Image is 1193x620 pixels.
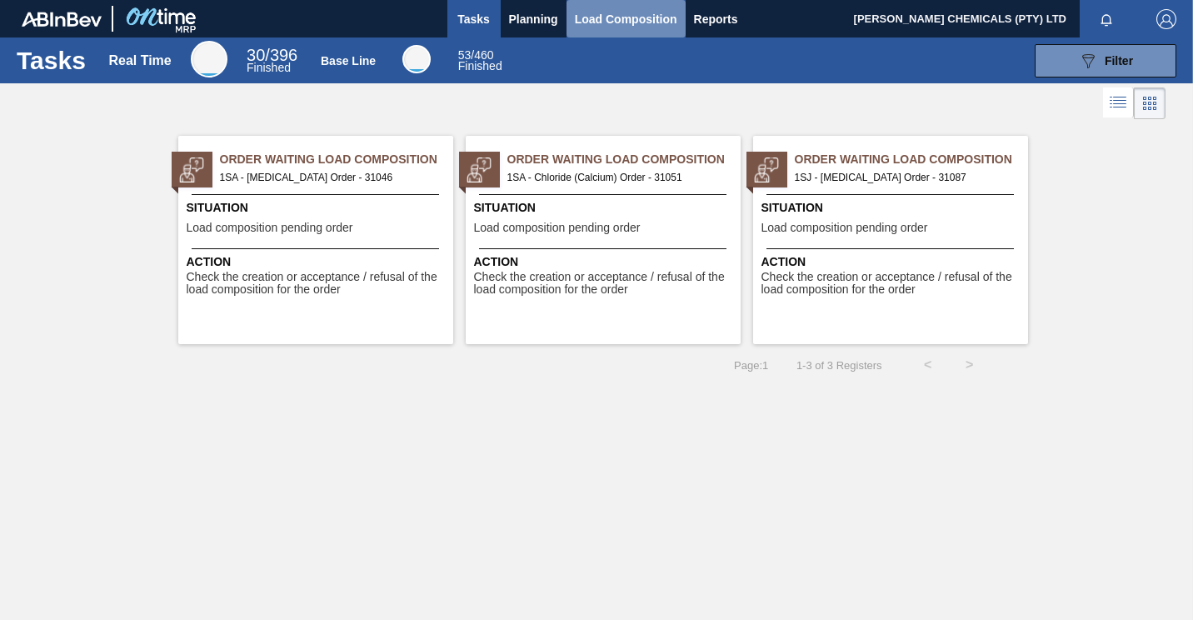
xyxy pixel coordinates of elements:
[458,48,472,62] span: 53
[1103,87,1134,119] div: List Vision
[694,9,738,29] span: Reports
[17,51,86,70] h1: Tasks
[458,50,502,72] div: Base Line
[793,359,881,372] span: 1 - 3 of 3 Registers
[507,168,727,187] span: 1SA - Chloride (Calcium) Order - 31051
[474,199,736,217] span: Situation
[191,41,227,77] div: Real Time
[1105,54,1133,67] span: Filter
[187,271,449,297] span: Check the creation or acceptance / refusal of the load composition for the order
[458,59,502,72] span: Finished
[474,253,736,271] span: Action
[467,157,492,182] img: status
[761,199,1024,217] span: Situation
[474,222,641,234] span: Load composition pending order
[456,9,492,29] span: Tasks
[22,12,102,27] img: TNhmsLtSVTkK8tSr43FrP2fwEKptu5GPRR3wAAAABJRU5ErkJggg==
[507,151,741,168] span: Order Waiting Load Composition
[187,199,449,217] span: Situation
[1080,7,1133,31] button: Notifications
[761,222,928,234] span: Load composition pending order
[458,48,494,62] span: / 460
[907,344,949,386] button: <
[247,46,265,64] span: 30
[754,157,779,182] img: status
[761,253,1024,271] span: Action
[509,9,558,29] span: Planning
[187,222,353,234] span: Load composition pending order
[575,9,677,29] span: Load Composition
[1035,44,1176,77] button: Filter
[949,344,991,386] button: >
[795,168,1015,187] span: 1SJ - Lactic Acid Order - 31087
[187,253,449,271] span: Action
[474,271,736,297] span: Check the creation or acceptance / refusal of the load composition for the order
[1156,9,1176,29] img: Logout
[761,271,1024,297] span: Check the creation or acceptance / refusal of the load composition for the order
[795,151,1028,168] span: Order Waiting Load Composition
[220,151,453,168] span: Order Waiting Load Composition
[220,168,440,187] span: 1SA - Lactic Acid Order - 31046
[247,46,297,64] span: / 396
[321,54,376,67] div: Base Line
[734,359,768,372] span: Page : 1
[247,48,297,73] div: Real Time
[402,45,431,73] div: Base Line
[247,61,291,74] span: Finished
[108,53,171,68] div: Real Time
[179,157,204,182] img: status
[1134,87,1166,119] div: Card Vision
